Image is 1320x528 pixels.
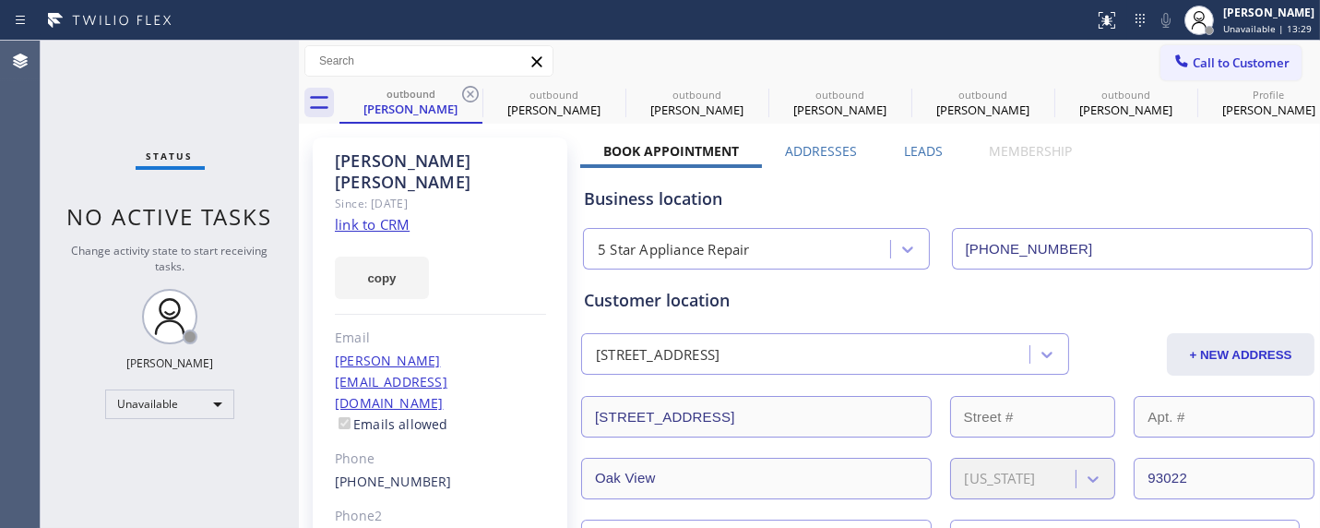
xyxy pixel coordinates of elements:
div: 5 Star Appliance Repair [598,239,750,260]
div: Customer location [584,288,1312,313]
div: Phone2 [335,506,546,527]
span: Call to Customer [1193,54,1290,71]
input: City [581,458,932,499]
input: Apt. # [1134,396,1314,438]
label: Membership [989,142,1072,160]
a: [PERSON_NAME][EMAIL_ADDRESS][DOMAIN_NAME] [335,352,447,412]
input: ZIP [1134,458,1314,499]
label: Book Appointment [603,142,739,160]
div: [PERSON_NAME] [913,102,1052,118]
input: Address [581,396,932,438]
button: Call to Customer [1160,45,1302,80]
div: Troy Mothershead [341,82,481,122]
label: Leads [904,142,943,160]
div: [PERSON_NAME] [484,102,624,118]
div: Since: [DATE] [335,193,546,214]
div: Phone [335,449,546,470]
div: outbound [341,87,481,101]
div: Troy Mothershead [484,82,624,124]
div: [PERSON_NAME] [341,101,481,117]
span: Unavailable | 13:29 [1223,22,1312,35]
div: Seth Kurzban [627,82,767,124]
div: [STREET_ADDRESS] [596,344,719,366]
span: Change activity state to start receiving tasks. [72,243,268,274]
input: Phone Number [952,228,1314,270]
div: [PERSON_NAME] [PERSON_NAME] [335,150,546,193]
div: [PERSON_NAME] [1223,5,1314,20]
div: Unavailable [105,390,234,419]
span: No active tasks [67,201,273,232]
input: Emails allowed [339,417,351,429]
div: outbound [1056,88,1195,102]
button: + NEW ADDRESS [1167,333,1314,376]
div: [PERSON_NAME] [627,102,767,118]
label: Addresses [785,142,857,160]
input: Search [305,46,553,76]
div: outbound [770,88,910,102]
div: outbound [484,88,624,102]
button: Mute [1153,7,1179,33]
span: Status [147,150,194,162]
div: Earl Merrell [913,82,1052,124]
div: Email [335,328,546,349]
label: Emails allowed [335,415,448,433]
div: [PERSON_NAME] [770,102,910,118]
div: Earl Merrell [770,82,910,124]
div: Business location [584,186,1312,211]
button: copy [335,257,429,299]
div: [PERSON_NAME] [126,355,213,371]
div: Chris Tran [1056,82,1195,124]
input: Street # [950,396,1116,438]
a: [PHONE_NUMBER] [335,473,452,490]
div: [PERSON_NAME] [1056,102,1195,118]
div: outbound [627,88,767,102]
div: outbound [913,88,1052,102]
a: link to CRM [335,215,410,234]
